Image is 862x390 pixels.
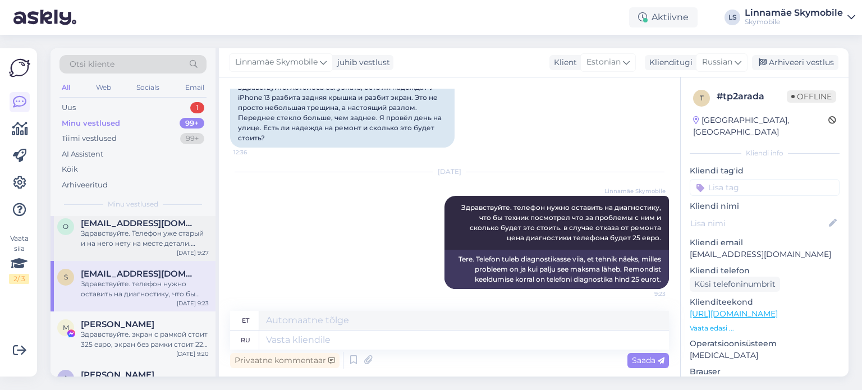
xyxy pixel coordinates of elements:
div: Privaatne kommentaar [230,353,340,368]
a: Linnamäe SkymobileSkymobile [745,8,855,26]
div: AI Assistent [62,149,103,160]
div: Vaata siia [9,233,29,284]
div: Socials [134,80,162,95]
div: Arhiveeri vestlus [752,55,838,70]
span: Otsi kliente [70,58,114,70]
div: Здравствуйте. телефон нужно оставить на диагностику, что бы техник посмотрел что за проблемы с ни... [81,279,209,299]
div: # tp2arada [717,90,787,103]
span: 9:23 [623,290,666,298]
p: [EMAIL_ADDRESS][DOMAIN_NAME] [690,249,840,260]
div: Здравствуйте. Телефон уже старый и на него нету на месте детали. Обычно у наших поставщиков время... [81,228,209,249]
p: Klienditeekond [690,296,840,308]
div: Skymobile [745,17,843,26]
span: Russian [702,56,732,68]
div: Email [183,80,207,95]
span: olgaan72@mail.ru [81,218,198,228]
img: Askly Logo [9,57,30,79]
div: Здравствуйте. экран с рамкой стоит 325 евро, экран без рамки стоит 225 евро. [81,329,209,350]
input: Lisa tag [690,179,840,196]
div: juhib vestlust [333,57,390,68]
a: [URL][DOMAIN_NAME] [690,309,778,319]
div: All [59,80,72,95]
div: Kliendi info [690,148,840,158]
div: [DATE] 9:23 [177,299,209,308]
div: 2 / 3 [9,274,29,284]
div: Tiimi vestlused [62,133,117,144]
div: 99+ [180,118,204,129]
div: Uus [62,102,76,113]
span: Linnamäe Skymobile [604,187,666,195]
div: Klient [549,57,577,68]
div: Arhiveeritud [62,180,108,191]
div: Aktiivne [629,7,698,27]
div: Kõik [62,164,78,175]
div: Küsi telefoninumbrit [690,277,780,292]
input: Lisa nimi [690,217,827,230]
span: Estonian [586,56,621,68]
span: 12:36 [233,148,276,157]
span: M [63,323,69,332]
div: Klienditugi [645,57,693,68]
span: Offline [787,90,836,103]
div: Web [94,80,113,95]
p: Operatsioonisüsteem [690,338,840,350]
span: o [63,222,68,231]
div: [GEOGRAPHIC_DATA], [GEOGRAPHIC_DATA] [693,114,828,138]
span: t [700,94,704,102]
span: Saada [632,355,664,365]
div: LS [725,10,740,25]
p: Brauser [690,366,840,378]
div: [DATE] 9:27 [177,249,209,257]
div: [DATE] [230,167,669,177]
div: Minu vestlused [62,118,120,129]
span: Здравствуйте. телефон нужно оставить на диагностику, что бы техник посмотрел что за проблемы с ни... [461,203,663,242]
div: 99+ [180,133,204,144]
div: [DATE] 9:20 [176,350,209,358]
div: Здравствуйте! Хотелось бы узнать, есть ли надежда? У iPhone 13 разбита задняя крышка и разбит экр... [230,78,455,148]
p: Kliendi email [690,237,840,249]
p: Vaata edasi ... [690,323,840,333]
div: Linnamäe Skymobile [745,8,843,17]
span: Linnamäe Skymobile [235,56,318,68]
span: Martin Paas [81,319,154,329]
div: et [242,311,249,330]
span: Minu vestlused [108,199,158,209]
span: s [64,273,68,281]
div: 1 [190,102,204,113]
p: Kliendi telefon [690,265,840,277]
div: Tere. Telefon tuleb diagnostikasse viia, et tehnik näeks, milles probleem on ja kui palju see mak... [444,250,669,289]
span: A [63,374,68,382]
div: ru [241,331,250,350]
p: [MEDICAL_DATA] [690,350,840,361]
p: Kliendi tag'id [690,165,840,177]
span: Anne Uude [81,370,154,380]
span: siiirimeeder@gmail.com [81,269,198,279]
p: Kliendi nimi [690,200,840,212]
